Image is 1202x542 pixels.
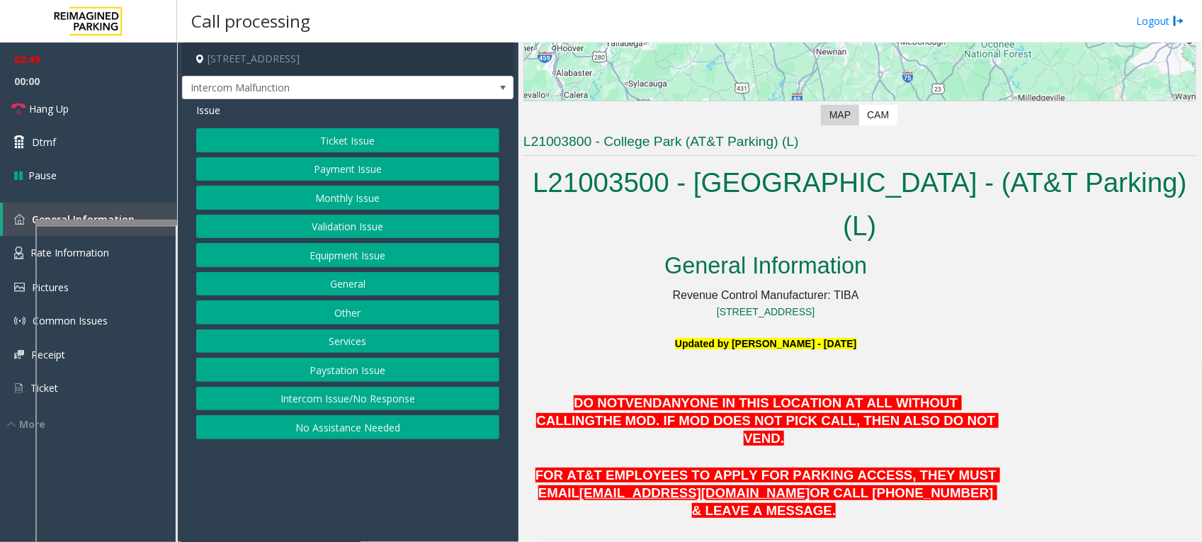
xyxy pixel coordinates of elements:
[183,77,447,99] span: Intercom Malfunction
[32,213,135,226] span: General Information
[523,132,1196,156] h3: L21003800 - College Park (AT&T Parking) (L)
[534,250,998,282] h2: General Information
[14,214,25,225] img: 'icon'
[7,417,177,431] div: More
[14,283,25,292] img: 'icon'
[28,168,57,183] span: Pause
[14,350,24,359] img: 'icon'
[579,488,810,499] a: [EMAIL_ADDRESS][DOMAIN_NAME]
[196,186,499,210] button: Monthly Issue
[534,287,998,304] div: Revenue Control Manufacturer: TIBA
[579,485,810,500] span: [EMAIL_ADDRESS][DOMAIN_NAME]
[692,485,997,518] span: OR CALL [PHONE_NUMBER] & LEAVE A MESSAGE.
[574,395,625,410] span: DO NOT
[196,157,499,181] button: Payment Issue
[536,395,961,428] span: ANYONE IN THIS LOCATION AT ALL WITHOUT CALLING
[196,215,499,239] button: Validation Issue
[196,272,499,296] button: General
[32,281,69,294] span: Pictures
[196,358,499,382] button: Paystation Issue
[675,338,856,349] b: Updated by [PERSON_NAME] - [DATE]
[717,306,815,317] a: [STREET_ADDRESS]
[29,101,69,116] span: Hang Up
[196,329,499,354] button: Services
[625,395,662,410] span: VEND
[535,468,1000,500] span: FOR AT&T EMPLOYEES TO APPLY FOR PARKING ACCESS, THEY MUST EMAIL
[182,43,514,76] h4: [STREET_ADDRESS]
[196,243,499,267] button: Equipment Issue
[14,382,23,395] img: 'icon'
[14,315,25,327] img: 'icon'
[196,128,499,152] button: Ticket Issue
[14,247,23,259] img: 'icon'
[595,413,656,428] span: THE MOD
[196,300,499,324] button: Other
[33,314,108,327] span: Common Issues
[533,167,1194,242] span: L21003500 - [GEOGRAPHIC_DATA] - (AT&T Parking) (L)
[858,105,897,125] label: CAM
[1136,13,1184,28] a: Logout
[184,4,317,38] h3: Call processing
[32,135,56,149] span: Dtmf
[196,415,499,439] button: No Assistance Needed
[30,246,109,259] span: Rate Information
[3,203,177,236] a: General Information
[30,381,58,395] span: Ticket
[656,413,999,446] span: . IF MOD DOES NOT PICK CALL, THEN ALSO DO NOT VEND.
[821,105,859,125] label: Map
[196,103,220,118] span: Issue
[1173,13,1184,28] img: logout
[31,348,65,361] span: Receipt
[196,387,499,411] button: Intercom Issue/No Response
